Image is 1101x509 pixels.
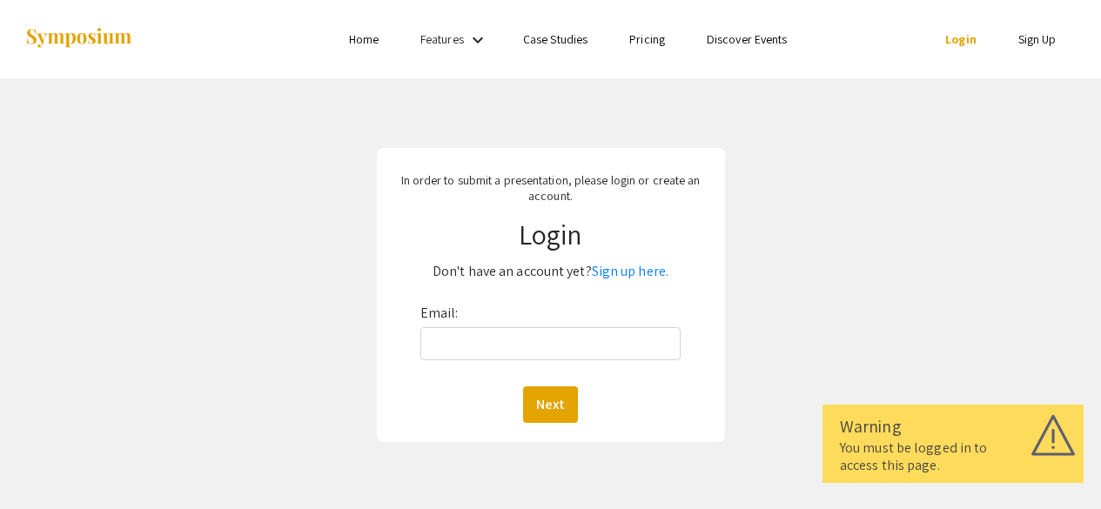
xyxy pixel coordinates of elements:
a: Sign up here. [592,262,668,280]
div: You must be logged in to access this page. [840,439,1066,474]
button: Next [523,386,578,423]
a: Login [945,31,977,47]
a: Home [349,31,379,47]
div: Warning [840,413,1066,439]
label: Email: [420,299,459,327]
a: Pricing [629,31,665,47]
mat-icon: Expand Features list [467,30,488,50]
img: Symposium by ForagerOne [24,27,133,50]
p: Don't have an account yet? [387,258,714,285]
a: Case Studies [523,31,587,47]
a: Features [420,31,464,47]
h1: Login [387,218,714,251]
p: In order to submit a presentation, please login or create an account. [387,172,714,204]
a: Discover Events [707,31,788,47]
a: Sign Up [1018,31,1057,47]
